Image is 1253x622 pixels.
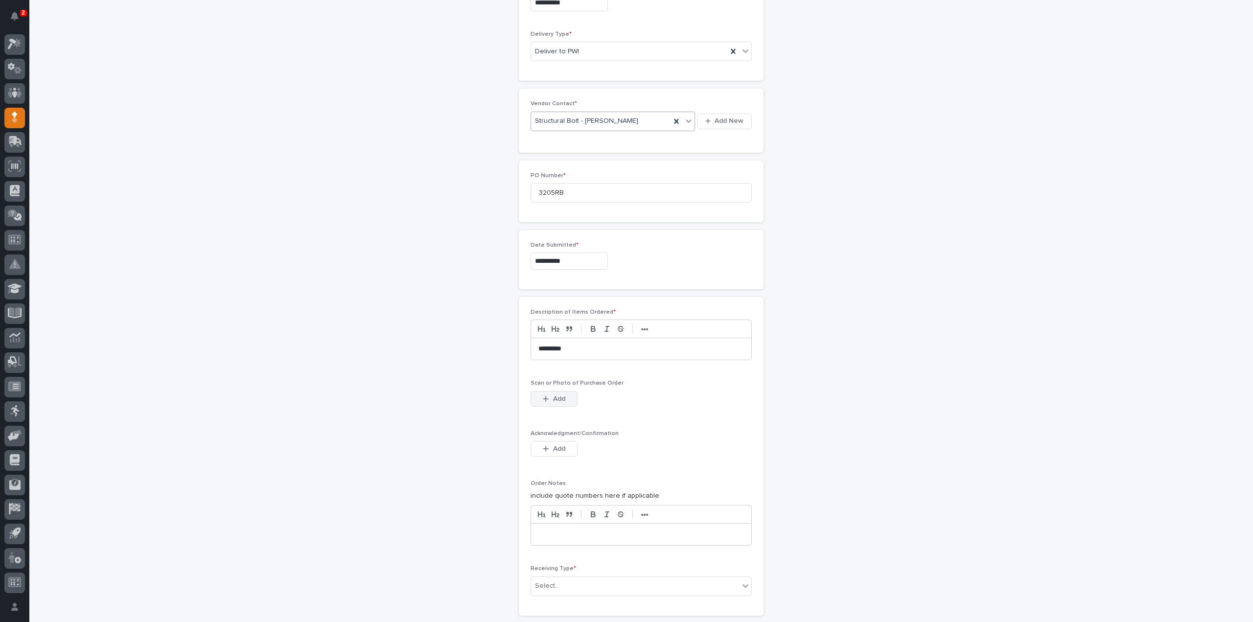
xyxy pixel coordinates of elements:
[641,511,649,519] strong: •••
[531,441,578,457] button: Add
[531,380,624,386] span: Scan or Photo of Purchase Order
[715,116,743,125] span: Add New
[531,101,577,107] span: Vendor Contact
[638,323,651,335] button: •••
[531,31,572,37] span: Delivery Type
[553,394,565,403] span: Add
[535,116,638,126] span: Structural Bolt - [PERSON_NAME]
[531,242,579,248] span: Date Submitted
[531,566,576,572] span: Receiving Type
[697,114,752,129] button: Add New
[531,309,616,315] span: Description of Items Ordered
[531,391,578,407] button: Add
[531,173,566,179] span: PO Number
[4,6,25,26] button: Notifications
[531,481,566,486] span: Order Notes
[535,46,579,57] span: Deliver to PWI
[22,9,25,16] p: 2
[535,581,559,591] div: Select...
[531,491,752,501] p: include quote numbers here if applicable
[12,12,25,27] div: Notifications2
[531,431,619,437] span: Acknowledgment/Confirmation
[641,325,649,333] strong: •••
[638,508,651,520] button: •••
[553,444,565,453] span: Add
